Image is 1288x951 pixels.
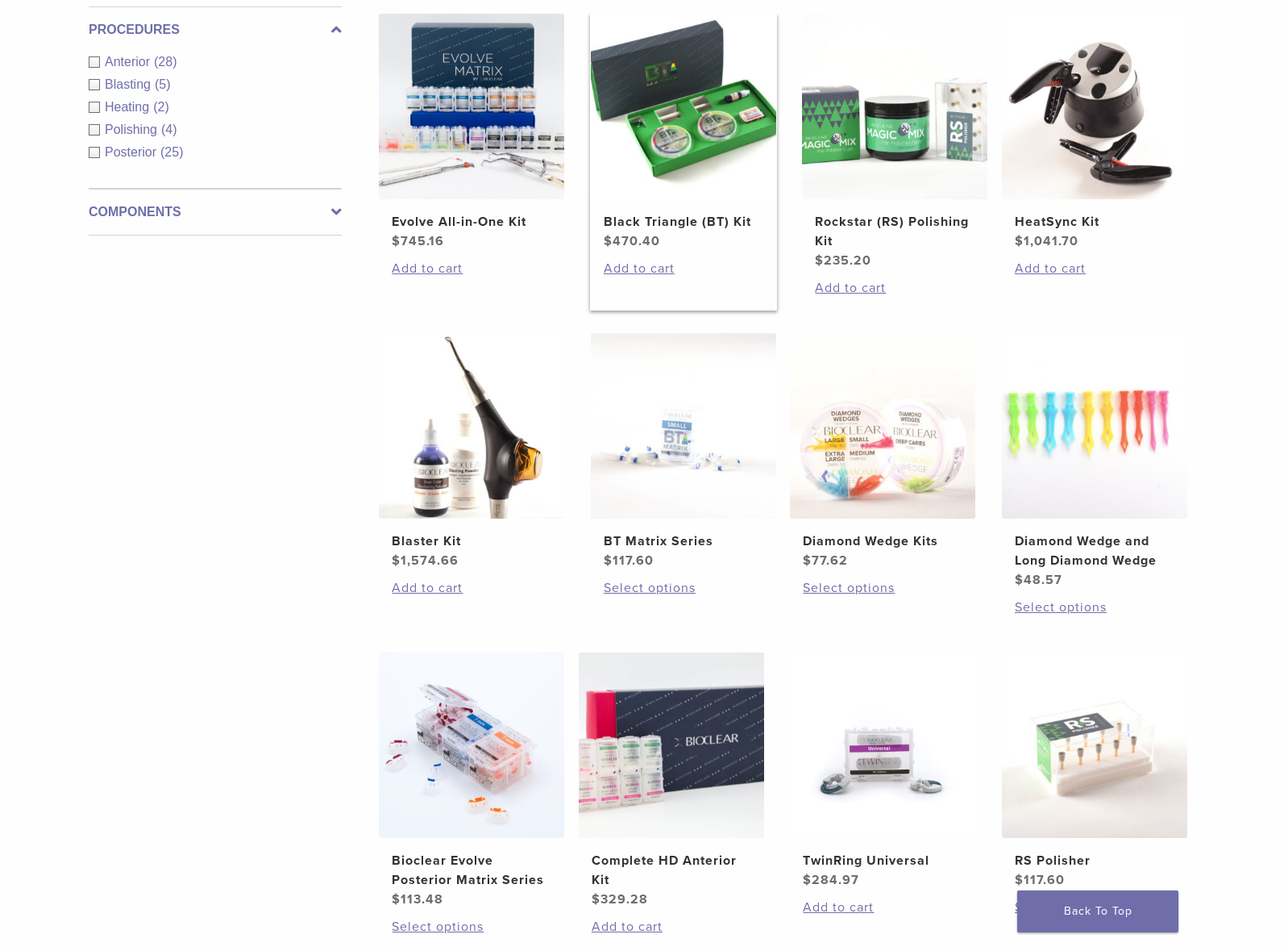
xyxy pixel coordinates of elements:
[1015,233,1078,249] bdi: 1,041.70
[815,278,974,298] a: Add to cart: “Rockstar (RS) Polishing Kit”
[378,333,566,570] a: Blaster KitBlaster Kit $1,574.66
[392,553,459,569] bdi: 1,574.66
[604,233,613,249] span: $
[789,653,977,890] a: TwinRing UniversalTwinRing Universal $284.97
[592,891,600,907] span: $
[1015,872,1024,888] span: $
[604,553,654,569] bdi: 117.60
[1001,14,1189,251] a: HeatSync KitHeatSync Kit $1,041.70
[803,898,962,917] a: Add to cart: “TwinRing Universal”
[803,532,962,551] h2: Diamond Wedge Kits
[590,333,778,570] a: BT Matrix SeriesBT Matrix Series $117.60
[790,653,975,838] img: TwinRing Universal
[803,851,962,870] h2: TwinRing Universal
[392,578,551,598] a: Add to cart: “Blaster Kit”
[1015,212,1174,231] h2: HeatSync Kit
[604,233,660,249] bdi: 470.40
[1015,259,1174,278] a: Add to cart: “HeatSync Kit”
[815,252,824,269] span: $
[604,532,763,551] h2: BT Matrix Series
[1015,898,1174,917] a: Select options for “RS Polisher”
[592,851,751,890] h2: Complete HD Anterior Kit
[803,872,859,888] bdi: 284.97
[392,851,551,890] h2: Bioclear Evolve Posterior Matrix Series
[392,532,551,551] h2: Blaster Kit
[154,55,177,69] span: (28)
[1015,532,1174,570] h2: Diamond Wedge and Long Diamond Wedge
[591,14,776,199] img: Black Triangle (BT) Kit
[392,891,401,907] span: $
[1017,891,1178,932] a: Back To Top
[378,14,566,251] a: Evolve All-in-One KitEvolve All-in-One Kit $745.16
[802,14,987,199] img: Rockstar (RS) Polishing Kit
[153,100,169,114] span: (2)
[161,123,177,136] span: (4)
[592,917,751,936] a: Add to cart: “Complete HD Anterior Kit”
[591,333,776,519] img: BT Matrix Series
[1015,572,1062,588] bdi: 48.57
[392,212,551,231] h2: Evolve All-in-One Kit
[105,145,160,159] span: Posterior
[1015,851,1174,870] h2: RS Polisher
[815,212,974,251] h2: Rockstar (RS) Polishing Kit
[1001,333,1189,590] a: Diamond Wedge and Long Diamond WedgeDiamond Wedge and Long Diamond Wedge $48.57
[1015,572,1024,588] span: $
[1002,653,1187,838] img: RS Polisher
[1002,333,1187,519] img: Diamond Wedge and Long Diamond Wedge
[1002,14,1187,199] img: HeatSync Kit
[590,14,778,251] a: Black Triangle (BT) KitBlack Triangle (BT) Kit $470.40
[578,653,766,909] a: Complete HD Anterior KitComplete HD Anterior Kit $329.28
[105,77,155,91] span: Blasting
[789,333,977,570] a: Diamond Wedge KitsDiamond Wedge Kits $77.62
[392,233,401,249] span: $
[379,653,564,838] img: Bioclear Evolve Posterior Matrix Series
[1015,233,1024,249] span: $
[1015,872,1065,888] bdi: 117.60
[815,252,871,269] bdi: 235.20
[392,891,443,907] bdi: 113.48
[379,14,564,199] img: Evolve All-in-One Kit
[604,212,763,231] h2: Black Triangle (BT) Kit
[392,259,551,278] a: Add to cart: “Evolve All-in-One Kit”
[89,20,342,40] label: Procedures
[790,333,975,519] img: Diamond Wedge Kits
[155,77,171,91] span: (5)
[803,578,962,598] a: Select options for “Diamond Wedge Kits”
[1001,653,1189,890] a: RS PolisherRS Polisher $117.60
[1015,598,1174,617] a: Select options for “Diamond Wedge and Long Diamond Wedge”
[379,333,564,519] img: Blaster Kit
[801,14,989,270] a: Rockstar (RS) Polishing KitRockstar (RS) Polishing Kit $235.20
[803,553,812,569] span: $
[803,553,848,569] bdi: 77.62
[579,653,764,838] img: Complete HD Anterior Kit
[604,553,613,569] span: $
[392,233,444,249] bdi: 745.16
[604,578,763,598] a: Select options for “BT Matrix Series”
[105,123,161,136] span: Polishing
[392,917,551,936] a: Select options for “Bioclear Evolve Posterior Matrix Series”
[592,891,648,907] bdi: 329.28
[105,55,154,69] span: Anterior
[378,653,566,909] a: Bioclear Evolve Posterior Matrix SeriesBioclear Evolve Posterior Matrix Series $113.48
[160,145,183,159] span: (25)
[89,202,342,222] label: Components
[803,872,812,888] span: $
[105,100,153,114] span: Heating
[604,259,763,278] a: Add to cart: “Black Triangle (BT) Kit”
[392,553,401,569] span: $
